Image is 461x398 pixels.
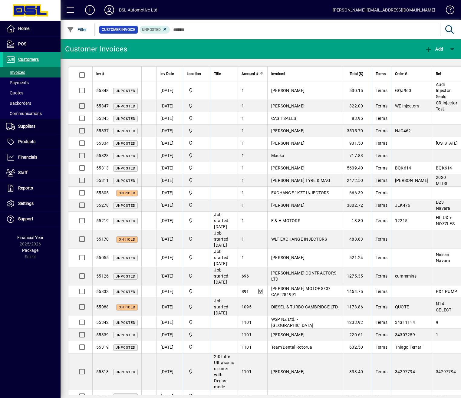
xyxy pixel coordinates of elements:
span: Central [187,189,206,196]
td: 3802.72 [343,199,372,212]
div: Inv Date [160,71,179,77]
div: Invoiced [271,71,339,77]
span: Staff [18,170,28,175]
span: Support [18,216,33,221]
td: [DATE] [156,150,183,162]
span: Central [187,319,206,326]
button: Add [80,5,100,15]
button: Profile [100,5,119,15]
span: Communications [6,111,42,116]
span: Terms [376,153,387,158]
td: 1173.86 [343,298,372,316]
span: Unposted [116,129,135,133]
span: E & H MOTORS [271,218,300,223]
span: Terms [376,237,387,242]
span: Terms [376,345,387,350]
span: Unposted [116,333,135,337]
a: Quotes [3,88,61,98]
span: 696 [242,274,249,278]
span: NJC462 [395,128,411,133]
td: [DATE] [156,162,183,174]
span: Unposted [116,104,135,108]
div: Title [214,71,234,77]
span: cummmins [395,274,417,278]
span: Package [22,248,38,253]
span: [PERSON_NAME] MOTORS CO CAP: 281991 [271,286,330,297]
span: 1 [436,332,438,337]
span: [PERSON_NAME] TYRE & MAG [271,178,330,183]
span: On hold [119,305,135,309]
span: Terms [376,332,387,337]
span: [PERSON_NAME] CONTRACTORS LTD [271,271,336,281]
span: Terms [376,128,387,133]
span: On hold [119,191,135,195]
span: [PERSON_NAME] [271,203,305,208]
span: Terms [376,178,387,183]
span: 55318 [96,369,109,374]
span: 2.0 Litre Ultrasonic cleaner with Degas mode [214,354,234,389]
span: Nissan Navara [436,252,450,263]
span: 55219 [96,218,109,223]
td: [DATE] [156,137,183,150]
td: [DATE] [156,187,183,199]
span: Unposted [116,154,135,158]
span: Central [187,87,206,94]
span: 34297794 [395,369,415,374]
span: Terms [376,369,387,374]
span: Unposted [116,346,135,350]
div: Customer Invoices [65,44,127,54]
span: [PERSON_NAME] [271,166,305,170]
a: Backorders [3,98,61,108]
span: Central [187,254,206,261]
td: [DATE] [156,298,183,316]
span: Central [187,152,206,159]
td: [DATE] [156,285,183,298]
td: [DATE] [156,199,183,212]
span: 34307289 [395,332,415,337]
span: CR Injector Test [436,100,457,111]
a: Financials [3,150,61,165]
td: 530.15 [343,81,372,100]
span: Unposted [116,179,135,183]
span: 55313 [96,166,109,170]
div: Total ($) [347,71,369,77]
span: Unposted [116,117,135,121]
span: Products [18,139,35,144]
span: CASH SALES [271,116,296,121]
a: Reports [3,181,61,196]
span: 55348 [96,88,109,93]
span: Order # [395,71,407,77]
span: QUOTE [395,304,409,309]
span: Customer Invoice [102,27,135,33]
span: 891 [242,289,249,294]
span: Central [187,217,206,224]
span: Terms [376,88,387,93]
span: Central [187,140,206,146]
span: [PERSON_NAME] [271,332,305,337]
span: Payments [6,80,29,85]
span: [PERSON_NAME] [271,255,305,260]
span: [PERSON_NAME] [271,141,305,146]
span: Financials [18,155,37,160]
span: 55342 [96,320,109,325]
span: Central [187,177,206,184]
span: Unposted [142,28,161,32]
span: 1095 [242,304,252,309]
a: Suppliers [3,119,61,134]
span: Terms [376,116,387,121]
span: Job started [DATE] [214,212,228,229]
span: Job started [DATE] [214,231,228,248]
span: Terms [376,320,387,325]
span: 1 [242,237,244,242]
span: Account # [242,71,258,77]
span: 55333 [96,289,109,294]
span: Unposted [116,204,135,208]
td: 931.50 [343,137,372,150]
span: Central [187,115,206,122]
a: Communications [3,108,61,119]
td: 13.80 [343,212,372,230]
div: Location [187,71,206,77]
button: Add [423,44,445,54]
span: Backorders [6,101,31,106]
span: 1 [242,203,244,208]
